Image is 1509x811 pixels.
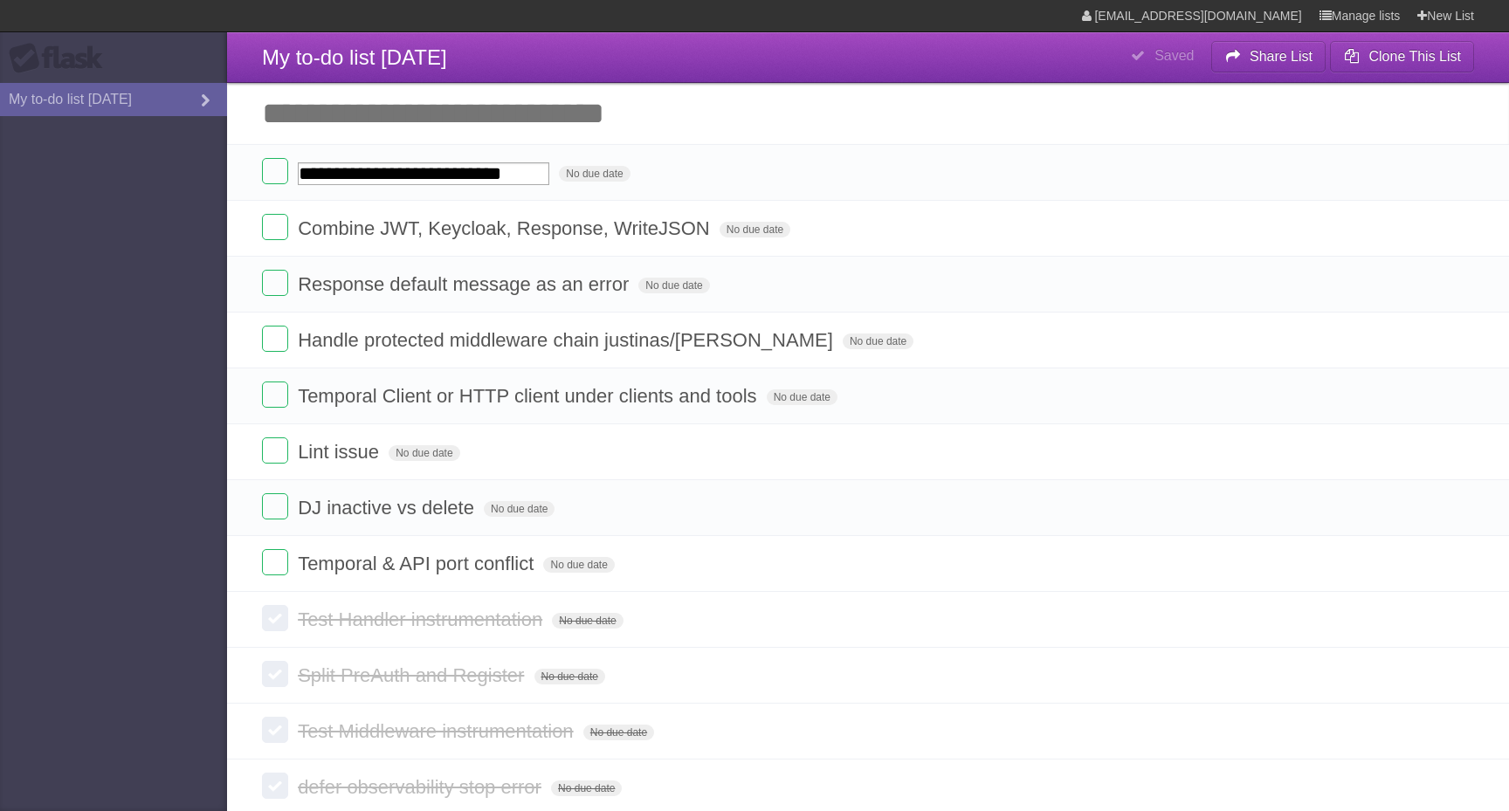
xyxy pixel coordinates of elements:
span: No due date [389,445,459,461]
span: DJ inactive vs delete [298,497,479,519]
span: Temporal & API port conflict [298,553,538,574]
span: No due date [484,501,555,517]
span: No due date [534,669,605,684]
button: Share List [1211,41,1326,72]
span: Lint issue [298,441,383,463]
label: Done [262,381,288,408]
span: Response default message as an error [298,273,633,295]
span: No due date [720,222,790,237]
label: Done [262,214,288,240]
label: Done [262,493,288,519]
label: Done [262,717,288,743]
label: Done [262,773,288,799]
span: Test Handler instrumentation [298,608,547,630]
label: Done [262,605,288,631]
b: Clone This List [1368,49,1461,64]
span: Test Middleware instrumentation [298,720,577,742]
label: Done [262,158,288,184]
label: Done [262,437,288,464]
label: Done [262,661,288,687]
span: No due date [583,725,654,740]
label: Done [262,549,288,575]
div: Flask [9,43,114,74]
span: No due date [543,557,614,573]
span: No due date [552,613,623,629]
span: No due date [559,166,630,182]
span: No due date [638,278,709,293]
span: Temporal Client or HTTP client under clients and tools [298,385,761,407]
b: Share List [1250,49,1313,64]
span: Handle protected middleware chain justinas/[PERSON_NAME] [298,329,837,351]
span: My to-do list [DATE] [262,45,447,69]
label: Done [262,326,288,352]
span: Split PreAuth and Register [298,664,528,686]
span: Combine JWT, Keycloak, Response, WriteJSON [298,217,714,239]
button: Clone This List [1330,41,1474,72]
span: No due date [843,333,913,349]
b: Saved [1154,48,1194,63]
span: No due date [767,389,837,405]
span: defer observability stop error [298,776,546,798]
label: Done [262,270,288,296]
span: No due date [551,780,622,796]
